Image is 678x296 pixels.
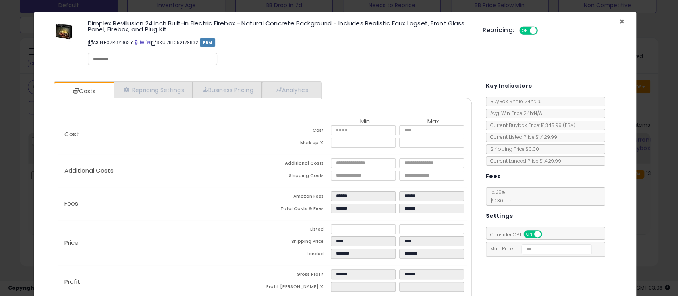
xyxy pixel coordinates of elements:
[486,231,552,238] span: Consider CPT:
[58,200,263,207] p: Fees
[54,83,113,99] a: Costs
[58,240,263,246] p: Price
[263,269,331,282] td: Gross Profit
[486,122,576,129] span: Current Buybox Price:
[58,279,263,285] p: Profit
[486,110,542,117] span: Avg. Win Price 24h: N/A
[88,36,471,49] p: ASIN: B07R6Y863Y | SKU: 781052129832
[134,39,139,46] a: BuyBox page
[331,118,399,125] th: Min
[520,27,530,34] span: ON
[262,82,321,98] a: Analytics
[200,38,216,47] span: FBM
[486,134,557,140] span: Current Listed Price: $1,429.99
[140,39,144,46] a: All offer listings
[192,82,262,98] a: Business Pricing
[263,224,331,236] td: Listed
[540,122,576,129] span: $1,348.99
[486,188,513,204] span: 15.00 %
[537,27,549,34] span: OFF
[483,27,514,33] h5: Repricing:
[399,118,467,125] th: Max
[58,131,263,137] p: Cost
[486,197,513,204] span: $0.30 min
[263,138,331,150] td: Mark up %
[619,16,624,27] span: ×
[88,20,471,32] h3: Dimplex Revillusion 24 Inch Built-in Electric Firebox - Natural Concrete Background - Includes Re...
[263,158,331,171] td: Additional Costs
[114,82,192,98] a: Repricing Settings
[486,158,561,164] span: Current Landed Price: $1,429.99
[263,125,331,138] td: Cost
[486,211,513,221] h5: Settings
[58,167,263,174] p: Additional Costs
[486,81,532,91] h5: Key Indicators
[541,231,553,238] span: OFF
[146,39,150,46] a: Your listing only
[524,231,534,238] span: ON
[486,146,539,152] span: Shipping Price: $0.00
[486,245,592,252] span: Map Price:
[263,249,331,261] td: Landed
[263,204,331,216] td: Total Costs & Fees
[52,20,76,44] img: 417oaoJrl0L._SL60_.jpg
[563,122,576,129] span: ( FBA )
[263,236,331,249] td: Shipping Price
[263,191,331,204] td: Amazon Fees
[263,171,331,183] td: Shipping Costs
[486,98,541,105] span: BuyBox Share 24h: 0%
[263,282,331,294] td: Profit [PERSON_NAME] %
[486,171,501,181] h5: Fees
